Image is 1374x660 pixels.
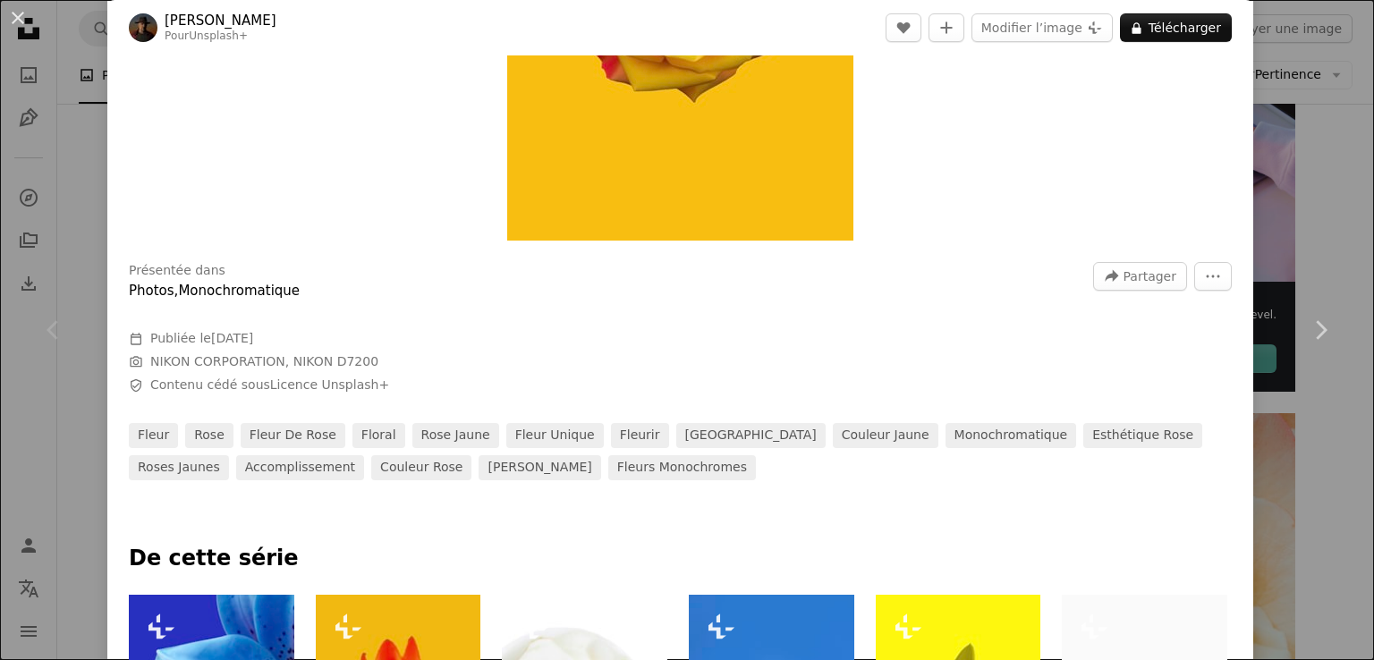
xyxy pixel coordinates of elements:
[1120,13,1232,42] button: Télécharger
[150,353,378,371] button: NIKON CORPORATION, NIKON D7200
[1093,262,1187,291] button: Partager cette image
[833,423,938,448] a: couleur jaune
[174,283,179,299] span: ,
[129,262,225,280] h3: Présentée dans
[129,13,157,42] img: Accéder au profil de Allec Gomes
[211,331,253,345] time: 30 juin 2023 à 20:42:31 UTC+7
[352,423,405,448] a: floral
[412,423,499,448] a: rose jaune
[946,423,1077,448] a: monochromatique
[129,455,229,480] a: roses jaunes
[1083,423,1202,448] a: Esthétique rose
[178,283,300,299] a: Monochromatique
[129,423,178,448] a: fleur
[165,30,276,44] div: Pour
[886,13,921,42] button: J’aime
[270,377,389,392] a: Licence Unsplash+
[1267,244,1374,416] a: Suivant
[150,331,253,345] span: Publiée le
[241,423,345,448] a: fleur de rose
[479,455,600,480] a: [PERSON_NAME]
[129,283,174,299] a: Photos
[236,455,364,480] a: accomplissement
[165,12,276,30] a: [PERSON_NAME]
[1124,263,1176,290] span: Partager
[506,423,604,448] a: fleur unique
[1194,262,1232,291] button: Plus d’actions
[129,545,1232,573] p: De cette série
[608,455,756,480] a: fleurs monochromes
[150,377,389,394] span: Contenu cédé sous
[189,30,248,42] a: Unsplash+
[371,455,471,480] a: Couleur rose
[971,13,1113,42] button: Modifier l’image
[676,423,826,448] a: [GEOGRAPHIC_DATA]
[185,423,233,448] a: rose
[611,423,669,448] a: fleurir
[929,13,964,42] button: Ajouter à la collection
